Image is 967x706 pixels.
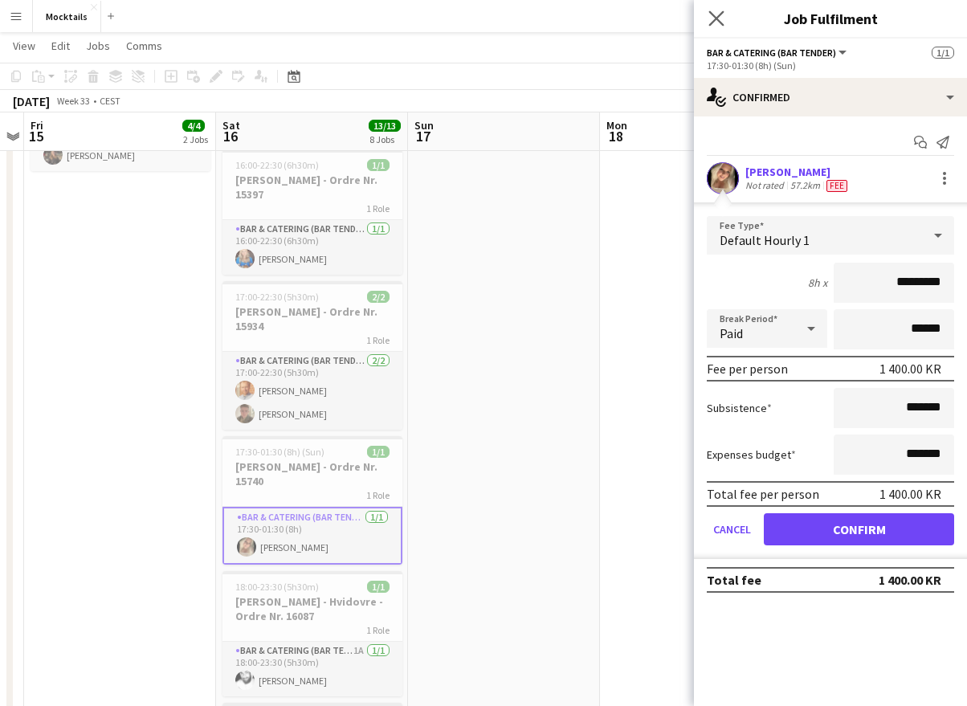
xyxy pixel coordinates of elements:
h3: [PERSON_NAME] - Ordre Nr. 15934 [222,304,402,333]
span: Paid [720,325,743,341]
div: [PERSON_NAME] [745,165,851,179]
app-job-card: 17:30-01:30 (8h) (Sun)1/1[PERSON_NAME] - Ordre Nr. 157401 RoleBar & Catering (Bar Tender)1/117:30... [222,436,402,565]
div: Not rated [745,179,787,192]
div: Confirmed [694,78,967,116]
span: 1 Role [366,489,390,501]
h3: Job Fulfilment [694,8,967,29]
h3: [PERSON_NAME] - Hvidovre - Ordre Nr. 16087 [222,594,402,623]
span: Comms [126,39,162,53]
h3: [PERSON_NAME] - Ordre Nr. 15397 [222,173,402,202]
div: CEST [100,95,120,107]
div: Crew has different fees then in role [823,179,851,192]
span: 13/13 [369,120,401,132]
span: 1 Role [366,202,390,214]
span: 16:00-22:30 (6h30m) [235,159,319,171]
span: 1/1 [932,47,954,59]
span: 18 [604,127,627,145]
app-card-role: Bar & Catering (Bar Tender)1/116:00-22:30 (6h30m)[PERSON_NAME] [222,220,402,275]
span: 17:00-22:30 (5h30m) [235,291,319,303]
div: 17:30-01:30 (8h) (Sun) [707,59,954,71]
span: Jobs [86,39,110,53]
a: View [6,35,42,56]
app-job-card: 16:00-22:30 (6h30m)1/1[PERSON_NAME] - Ordre Nr. 153971 RoleBar & Catering (Bar Tender)1/116:00-22... [222,149,402,275]
div: 2 Jobs [183,133,208,145]
span: View [13,39,35,53]
span: 1 Role [366,624,390,636]
span: 1/1 [367,581,390,593]
a: Comms [120,35,169,56]
span: 2/2 [367,291,390,303]
span: 4/4 [182,120,205,132]
app-card-role: Bar & Catering (Bar Tender)1/117:30-01:30 (8h)[PERSON_NAME] [222,507,402,565]
app-job-card: 18:00-23:30 (5h30m)1/1[PERSON_NAME] - Hvidovre - Ordre Nr. 160871 RoleBar & Catering (Bar Tender)... [222,571,402,696]
div: 8 Jobs [369,133,400,145]
div: Total fee per person [707,486,819,502]
div: 1 400.00 KR [879,572,941,588]
app-card-role: Bar & Catering (Bar Tender)1A1/118:00-23:30 (5h30m)[PERSON_NAME] [222,642,402,696]
span: 16 [220,127,240,145]
span: 1/1 [367,446,390,458]
span: 1 Role [366,334,390,346]
span: Week 33 [53,95,93,107]
span: Bar & Catering (Bar Tender) [707,47,836,59]
div: 57.2km [787,179,823,192]
span: Sat [222,118,240,133]
button: Bar & Catering (Bar Tender) [707,47,849,59]
span: 17 [412,127,434,145]
div: Fee per person [707,361,788,377]
button: Confirm [764,513,954,545]
span: 15 [28,127,43,145]
span: Edit [51,39,70,53]
button: Mocktails [33,1,101,32]
span: Fri [31,118,43,133]
span: 17:30-01:30 (8h) (Sun) [235,446,324,458]
label: Subsistence [707,401,772,415]
div: 8h x [808,275,827,290]
span: 1/1 [367,159,390,171]
app-job-card: 17:00-22:30 (5h30m)2/2[PERSON_NAME] - Ordre Nr. 159341 RoleBar & Catering (Bar Tender)2/217:00-22... [222,281,402,430]
label: Expenses budget [707,447,796,462]
app-card-role: Bar & Catering (Bar Tender)2/217:00-22:30 (5h30m)[PERSON_NAME][PERSON_NAME] [222,352,402,430]
div: 1 400.00 KR [879,486,941,502]
button: Cancel [707,513,757,545]
a: Jobs [80,35,116,56]
span: Default Hourly 1 [720,232,810,248]
a: Edit [45,35,76,56]
span: Fee [826,180,847,192]
span: Sun [414,118,434,133]
span: 18:00-23:30 (5h30m) [235,581,319,593]
span: Mon [606,118,627,133]
div: Total fee [707,572,761,588]
div: [DATE] [13,93,50,109]
div: 1 400.00 KR [879,361,941,377]
h3: [PERSON_NAME] - Ordre Nr. 15740 [222,459,402,488]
